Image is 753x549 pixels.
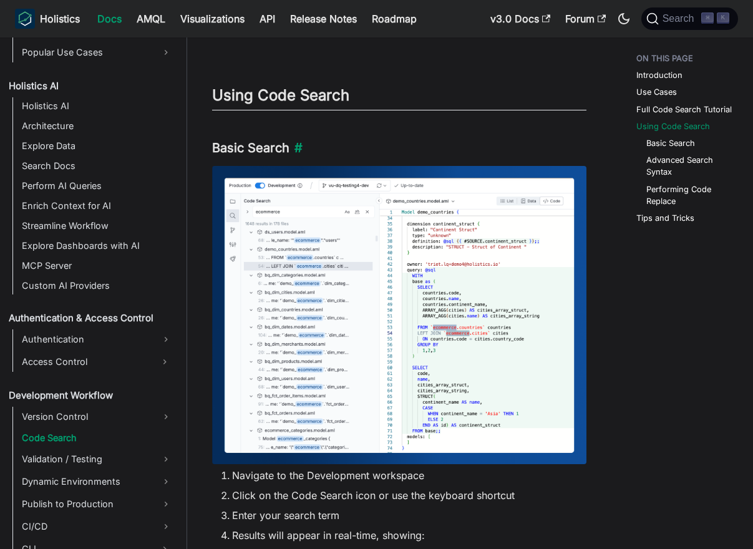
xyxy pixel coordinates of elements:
[18,429,176,447] a: Code Search
[40,11,80,26] b: Holistics
[636,120,710,132] a: Using Code Search
[153,352,176,372] button: Expand sidebar category 'Access Control'
[18,407,176,427] a: Version Control
[636,69,683,81] a: Introduction
[646,137,695,149] a: Basic Search
[18,117,176,135] a: Architecture
[18,277,176,294] a: Custom AI Providers
[15,9,35,29] img: Holistics
[212,86,586,110] h2: Using Code Search
[18,449,176,469] a: Validation / Testing
[659,13,702,24] span: Search
[212,166,586,465] img: modeling-code-search-basic-20250604-779.png
[252,9,283,29] a: API
[129,9,173,29] a: AMQL
[5,309,176,327] a: Authentication & Access Control
[283,9,364,29] a: Release Notes
[232,468,586,483] li: Navigate to the Development workspace
[701,12,714,24] kbd: ⌘
[18,137,176,155] a: Explore Data
[483,9,558,29] a: v3.0 Docs
[614,9,634,29] button: Switch between dark and light mode (currently dark mode)
[641,7,738,30] button: Search (Command+K)
[18,157,176,175] a: Search Docs
[18,352,153,372] a: Access Control
[18,97,176,115] a: Holistics AI
[636,104,732,115] a: Full Code Search Tutorial
[646,183,728,207] a: Performing Code Replace
[173,9,252,29] a: Visualizations
[717,12,729,24] kbd: K
[636,86,677,98] a: Use Cases
[646,154,728,178] a: Advanced Search Syntax
[18,472,176,492] a: Dynamic Environments
[18,177,176,195] a: Perform AI Queries
[364,9,424,29] a: Roadmap
[212,140,586,156] h3: Basic Search
[232,488,586,503] li: Click on the Code Search icon or use the keyboard shortcut
[18,494,176,514] a: Publish to Production
[5,387,176,404] a: Development Workflow
[18,217,176,235] a: Streamline Workflow
[18,197,176,215] a: Enrich Context for AI
[15,9,80,29] a: HolisticsHolistics
[18,517,176,537] a: CI/CD
[558,9,613,29] a: Forum
[18,42,176,62] a: Popular Use Cases
[18,257,176,274] a: MCP Server
[18,329,176,349] a: Authentication
[232,508,586,523] li: Enter your search term
[636,212,694,224] a: Tips and Tricks
[18,237,176,255] a: Explore Dashboards with AI
[289,140,303,155] a: Direct link to Basic Search
[90,9,129,29] a: Docs
[5,77,176,95] a: Holistics AI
